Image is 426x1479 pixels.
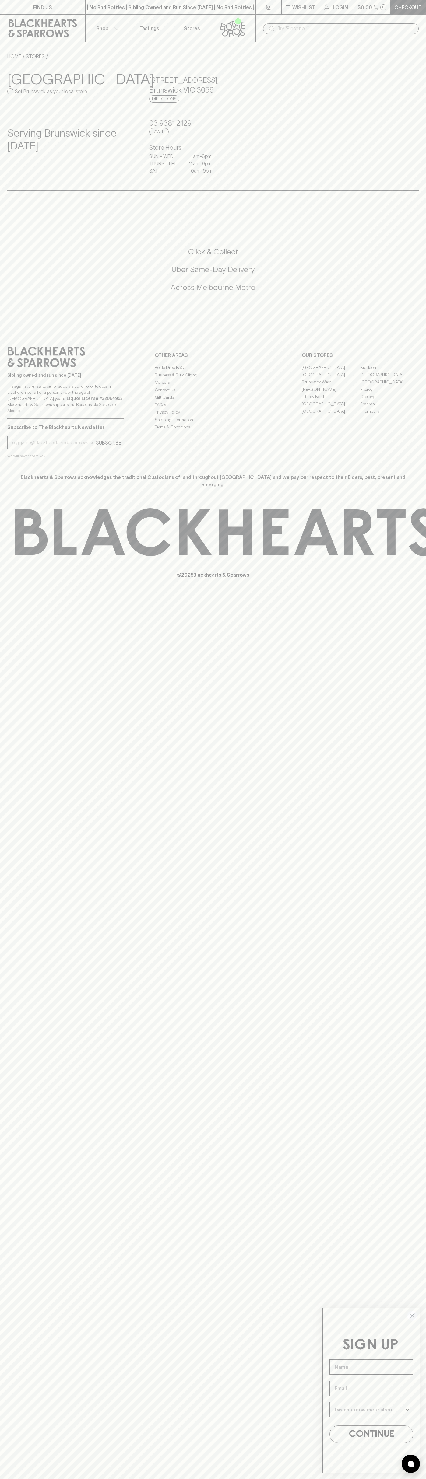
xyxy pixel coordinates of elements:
a: STORES [26,54,45,59]
div: Call to action block [7,222,419,324]
a: Privacy Policy [155,409,272,416]
a: Braddon [360,364,419,371]
a: [GEOGRAPHIC_DATA] [302,407,360,415]
button: Show Options [404,1402,410,1417]
button: Close dialog [407,1310,417,1321]
a: [GEOGRAPHIC_DATA] [302,400,360,407]
p: 0 [382,5,385,9]
p: Wishlist [292,4,315,11]
a: [GEOGRAPHIC_DATA] [360,371,419,378]
h5: Across Melbourne Metro [7,282,419,292]
p: OTHER AREAS [155,351,272,359]
p: Login [333,4,348,11]
p: OUR STORES [302,351,419,359]
a: Careers [155,379,272,386]
a: Shipping Information [155,416,272,423]
img: bubble-icon [408,1461,414,1467]
h4: Serving Brunswick since [DATE] [7,127,135,152]
p: Stores [184,25,200,32]
a: [GEOGRAPHIC_DATA] [360,378,419,386]
input: Email [329,1381,413,1396]
p: SUBSCRIBE [96,439,121,446]
button: Shop [86,15,128,42]
p: 10am - 9pm [189,167,219,174]
input: Try "Pinot noir" [278,24,414,33]
h3: [GEOGRAPHIC_DATA] [7,71,135,88]
h5: [STREET_ADDRESS] , Brunswick VIC 3056 [149,75,276,95]
p: Set Brunswick as your local store [15,88,87,95]
a: Gift Cards [155,394,272,401]
h5: 03 9381 2129 [149,118,276,128]
a: Tastings [128,15,171,42]
a: [GEOGRAPHIC_DATA] [302,371,360,378]
p: $0.00 [357,4,372,11]
button: CONTINUE [329,1425,413,1443]
a: Contact Us [155,386,272,393]
p: Checkout [394,4,422,11]
input: Name [329,1359,413,1375]
p: We will never spam you [7,453,124,459]
p: It is against the law to sell or supply alcohol to, or to obtain alcohol on behalf of a person un... [7,383,124,414]
input: e.g. jane@blackheartsandsparrows.com.au [12,438,93,448]
a: Fitzroy [360,386,419,393]
a: Prahran [360,400,419,407]
strong: Liquor License #32064953 [67,396,123,401]
div: FLYOUT Form [316,1302,426,1479]
a: Thornbury [360,407,419,415]
p: SAT [149,167,180,174]
a: [PERSON_NAME] [302,386,360,393]
h5: Click & Collect [7,247,419,257]
input: I wanna know more about... [335,1402,404,1417]
a: Call [149,128,169,135]
p: Blackhearts & Sparrows acknowledges the traditional Custodians of land throughout [GEOGRAPHIC_DAT... [12,474,414,488]
a: Terms & Conditions [155,424,272,431]
a: Directions [149,95,179,103]
h5: Uber Same-Day Delivery [7,264,419,274]
a: FAQ's [155,401,272,408]
p: SUN - WED [149,152,180,160]
span: SIGN UP [343,1338,398,1352]
a: Stores [171,15,213,42]
a: Geelong [360,393,419,400]
a: Fitzroy North [302,393,360,400]
a: [GEOGRAPHIC_DATA] [302,364,360,371]
a: Bottle Drop FAQ's [155,364,272,371]
p: THURS - FRI [149,160,180,167]
p: 11am - 8pm [189,152,219,160]
a: Business & Bulk Gifting [155,371,272,379]
h6: Store Hours [149,143,276,152]
p: 11am - 9pm [189,160,219,167]
p: Tastings [139,25,159,32]
p: Shop [96,25,108,32]
a: HOME [7,54,21,59]
button: SUBSCRIBE [93,436,124,449]
p: FIND US [33,4,52,11]
a: Brunswick West [302,378,360,386]
p: Sibling owned and run since [DATE] [7,372,124,378]
p: Subscribe to The Blackhearts Newsletter [7,424,124,431]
